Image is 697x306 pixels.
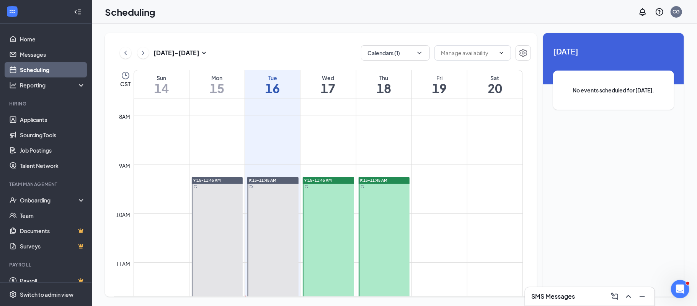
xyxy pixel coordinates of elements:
[304,178,332,183] span: 9:15-11:45 AM
[121,71,130,80] svg: Clock
[20,239,85,254] a: SurveysCrown
[9,291,17,298] svg: Settings
[199,48,209,58] svg: SmallChevronDown
[416,49,423,57] svg: ChevronDown
[137,47,149,59] button: ChevronRight
[467,70,522,99] a: September 20, 2025
[636,290,648,303] button: Minimize
[105,5,155,18] h1: Scheduling
[115,260,132,268] div: 11am
[361,45,430,61] button: Calendars (1)ChevronDown
[20,31,85,47] a: Home
[516,45,531,61] button: Settings
[356,70,411,99] a: September 18, 2025
[153,49,199,57] h3: [DATE] - [DATE]
[139,48,147,58] svg: ChevronRight
[610,292,619,301] svg: ComposeMessage
[189,82,245,95] h1: 15
[655,7,664,16] svg: QuestionInfo
[305,185,309,189] svg: Sync
[8,8,16,15] svg: WorkstreamLogo
[189,70,245,99] a: September 15, 2025
[624,292,633,301] svg: ChevronUp
[20,273,85,288] a: PayrollCrown
[20,158,85,173] a: Talent Network
[20,81,86,89] div: Reporting
[9,181,84,188] div: Team Management
[245,82,300,95] h1: 16
[9,81,17,89] svg: Analysis
[356,82,411,95] h1: 18
[467,82,522,95] h1: 20
[356,74,411,82] div: Thu
[441,49,495,57] input: Manage availability
[412,74,467,82] div: Fri
[622,290,635,303] button: ChevronUp
[20,47,85,62] a: Messages
[673,8,680,15] div: CG
[249,178,276,183] span: 9:15-11:45 AM
[412,70,467,99] a: September 19, 2025
[467,74,522,82] div: Sat
[300,74,356,82] div: Wed
[412,82,467,95] h1: 19
[638,292,647,301] svg: Minimize
[20,291,73,298] div: Switch to admin view
[118,161,132,170] div: 9am
[638,7,647,16] svg: Notifications
[134,74,189,82] div: Sun
[498,50,504,56] svg: ChevronDown
[249,185,253,189] svg: Sync
[20,112,85,127] a: Applicants
[20,208,85,223] a: Team
[519,48,528,58] svg: Settings
[115,211,132,219] div: 10am
[20,143,85,158] a: Job Postings
[193,178,221,183] span: 9:15-11:45 AM
[134,82,189,95] h1: 14
[120,47,131,59] button: ChevronLeft
[120,80,131,88] span: CST
[300,82,356,95] h1: 17
[20,223,85,239] a: DocumentsCrown
[361,185,364,189] svg: Sync
[189,74,245,82] div: Mon
[118,112,132,121] div: 8am
[122,48,129,58] svg: ChevronLeft
[74,8,82,16] svg: Collapse
[134,70,189,99] a: September 14, 2025
[20,62,85,77] a: Scheduling
[531,292,575,301] h3: SMS Messages
[245,74,300,82] div: Tue
[245,70,300,99] a: September 16, 2025
[568,86,659,94] span: No events scheduled for [DATE].
[609,290,621,303] button: ComposeMessage
[20,196,79,204] div: Onboarding
[194,185,198,189] svg: Sync
[9,196,17,204] svg: UserCheck
[360,178,388,183] span: 9:15-11:45 AM
[20,127,85,143] a: Sourcing Tools
[553,45,674,57] span: [DATE]
[300,70,356,99] a: September 17, 2025
[9,100,84,107] div: Hiring
[671,280,689,298] iframe: Intercom live chat
[9,262,84,268] div: Payroll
